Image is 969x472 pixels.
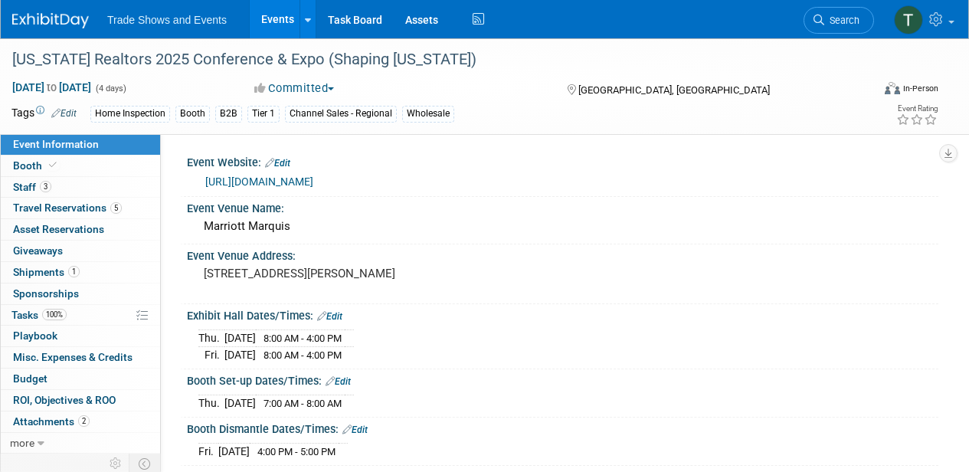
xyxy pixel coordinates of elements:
span: 2 [78,415,90,427]
span: (4 days) [94,84,126,93]
div: Event Venue Address: [187,244,938,264]
td: [DATE] [224,347,256,363]
span: [DATE] [DATE] [11,80,92,94]
div: Home Inspection [90,106,170,122]
span: Search [824,15,859,26]
img: Tiff Wagner [894,5,923,34]
span: Event Information [13,138,99,150]
span: 8:00 AM - 4:00 PM [264,333,342,344]
a: Tasks100% [1,305,160,326]
a: Edit [342,424,368,435]
div: Booth Set-up Dates/Times: [187,369,938,389]
span: 5 [110,202,122,214]
span: 8:00 AM - 4:00 PM [264,349,342,361]
div: Exhibit Hall Dates/Times: [187,304,938,324]
span: 1 [68,266,80,277]
td: Tags [11,105,77,123]
a: Attachments2 [1,411,160,432]
button: Committed [249,80,340,97]
div: Booth Dismantle Dates/Times: [187,418,938,438]
span: to [44,81,59,93]
span: Staff [13,181,51,193]
span: Attachments [13,415,90,428]
a: Edit [326,376,351,387]
div: Marriott Marquis [198,215,927,238]
a: Shipments1 [1,262,160,283]
td: [DATE] [224,330,256,347]
a: Playbook [1,326,160,346]
span: 3 [40,181,51,192]
td: Thu. [198,330,224,347]
span: 100% [42,309,67,320]
a: Budget [1,369,160,389]
td: Fri. [198,347,224,363]
span: Booth [13,159,60,172]
a: Search [804,7,874,34]
a: Staff3 [1,177,160,198]
img: ExhibitDay [12,13,89,28]
a: Edit [51,108,77,119]
div: Event Format [803,80,938,103]
td: Thu. [198,395,224,411]
span: Tasks [11,309,67,321]
div: Channel Sales - Regional [285,106,397,122]
a: Edit [317,311,342,322]
a: Booth [1,156,160,176]
span: Playbook [13,329,57,342]
div: Booth [175,106,210,122]
span: Shipments [13,266,80,278]
div: Event Venue Name: [187,197,938,216]
a: [URL][DOMAIN_NAME] [205,175,313,188]
td: Fri. [198,444,218,460]
a: Edit [265,158,290,169]
pre: [STREET_ADDRESS][PERSON_NAME] [204,267,483,280]
img: Format-Inperson.png [885,82,900,94]
span: Asset Reservations [13,223,104,235]
a: Sponsorships [1,284,160,304]
div: Event Website: [187,151,938,171]
span: more [10,437,34,449]
span: Sponsorships [13,287,79,300]
a: Travel Reservations5 [1,198,160,218]
a: more [1,433,160,454]
i: Booth reservation complete [49,161,57,169]
span: ROI, Objectives & ROO [13,394,116,406]
span: Budget [13,372,47,385]
div: [US_STATE] Realtors 2025 Conference & Expo (Shaping [US_STATE]) [7,46,859,74]
a: Misc. Expenses & Credits [1,347,160,368]
span: [GEOGRAPHIC_DATA], [GEOGRAPHIC_DATA] [578,84,770,96]
a: Giveaways [1,241,160,261]
td: [DATE] [224,395,256,411]
td: [DATE] [218,444,250,460]
div: In-Person [902,83,938,94]
span: Giveaways [13,244,63,257]
span: 7:00 AM - 8:00 AM [264,398,342,409]
span: Trade Shows and Events [107,14,227,26]
div: Tier 1 [247,106,280,122]
a: Asset Reservations [1,219,160,240]
div: B2B [215,106,242,122]
div: Event Rating [896,105,938,113]
a: ROI, Objectives & ROO [1,390,160,411]
span: Misc. Expenses & Credits [13,351,133,363]
div: Wholesale [402,106,454,122]
span: Travel Reservations [13,202,122,214]
span: 4:00 PM - 5:00 PM [257,446,336,457]
a: Event Information [1,134,160,155]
